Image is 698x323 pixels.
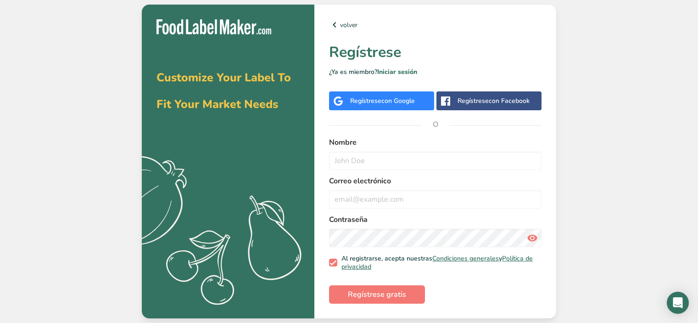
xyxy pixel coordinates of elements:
[377,68,417,76] a: Iniciar sesión
[156,70,291,112] span: Customize Your Label To Fit Your Market Needs
[329,285,425,304] button: Regístrese gratis
[329,19,542,30] a: volver
[329,137,542,148] label: Nombre
[348,289,406,300] span: Regístrese gratis
[341,254,533,271] a: Política de privacidad
[329,152,542,170] input: John Doe
[350,96,415,106] div: Regístrese
[329,67,542,77] p: ¿Ya es miembro?
[422,111,449,138] span: O
[489,96,530,105] span: con Facebook
[329,190,542,209] input: email@example.com
[432,254,499,263] a: Condiciones generales
[156,19,271,34] img: Food Label Maker
[329,214,542,225] label: Contraseña
[329,176,542,187] label: Correo electrónico
[337,255,538,271] span: Al registrarse, acepta nuestras y
[667,292,689,314] div: Open Intercom Messenger
[458,96,530,106] div: Regístrese
[381,96,415,105] span: con Google
[329,41,542,63] h1: Regístrese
